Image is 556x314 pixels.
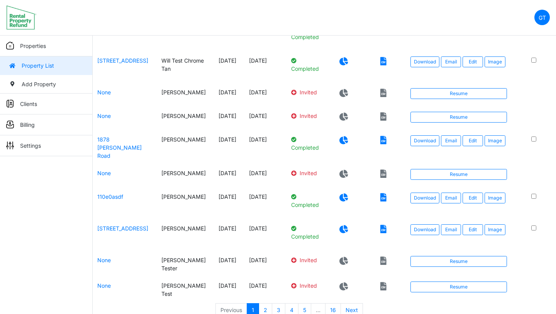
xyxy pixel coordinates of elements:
[244,164,286,188] td: [DATE]
[20,100,37,108] p: Clients
[244,251,286,277] td: [DATE]
[244,20,286,52] td: [DATE]
[97,257,111,263] a: None
[410,112,507,123] a: Resume
[485,135,505,146] button: Image
[20,142,41,150] p: Settings
[157,220,214,251] td: [PERSON_NAME]
[410,135,439,146] a: Download
[463,135,483,146] a: Edit
[97,57,148,64] a: [STREET_ADDRESS]
[214,188,244,220] td: [DATE]
[214,52,244,84] td: [DATE]
[97,136,142,159] a: 1878 [PERSON_NAME] Road
[97,170,111,176] a: None
[410,256,507,267] a: Resume
[157,277,214,302] td: [PERSON_NAME] Test
[441,135,461,146] button: Email
[244,277,286,302] td: [DATE]
[244,188,286,220] td: [DATE]
[410,56,439,67] a: Download
[539,14,546,22] p: GT
[6,5,37,30] img: spp logo
[214,107,244,131] td: [DATE]
[291,282,321,290] p: Invited
[157,131,214,164] td: [PERSON_NAME]
[291,169,321,177] p: Invited
[157,107,214,131] td: [PERSON_NAME]
[157,20,214,52] td: [PERSON_NAME]
[291,193,321,209] p: Completed
[410,282,507,292] a: Resume
[244,220,286,251] td: [DATE]
[157,52,214,84] td: Will Test Chrome Tan
[20,121,35,129] p: Billing
[214,84,244,107] td: [DATE]
[441,193,461,203] button: Email
[244,107,286,131] td: [DATE]
[441,224,461,235] button: Email
[410,169,507,180] a: Resume
[157,188,214,220] td: [PERSON_NAME]
[214,277,244,302] td: [DATE]
[6,100,14,108] img: sidemenu_client.png
[463,193,483,203] a: Edit
[534,10,550,25] a: GT
[410,193,439,203] a: Download
[291,224,321,241] p: Completed
[157,164,214,188] td: [PERSON_NAME]
[97,89,111,96] a: None
[6,142,14,149] img: sidemenu_settings.png
[214,131,244,164] td: [DATE]
[20,42,46,50] p: Properties
[244,131,286,164] td: [DATE]
[214,220,244,251] td: [DATE]
[6,42,14,49] img: sidemenu_properties.png
[291,112,321,120] p: Invited
[244,52,286,84] td: [DATE]
[6,121,14,128] img: sidemenu_billing.png
[97,225,148,232] a: [STREET_ADDRESS]
[291,56,321,73] p: Completed
[463,224,483,235] a: Edit
[97,282,111,289] a: None
[157,84,214,107] td: [PERSON_NAME]
[291,135,321,152] p: Completed
[485,193,505,203] button: Image
[244,84,286,107] td: [DATE]
[97,193,123,200] a: 110e0asdf
[157,251,214,277] td: [PERSON_NAME] Tester
[485,224,505,235] button: Image
[441,56,461,67] button: Email
[291,88,321,96] p: Invited
[485,56,505,67] button: Image
[410,88,507,99] a: Resume
[214,251,244,277] td: [DATE]
[214,164,244,188] td: [DATE]
[214,20,244,52] td: [DATE]
[410,224,439,235] a: Download
[291,256,321,264] p: Invited
[97,113,111,119] a: None
[463,56,483,67] a: Edit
